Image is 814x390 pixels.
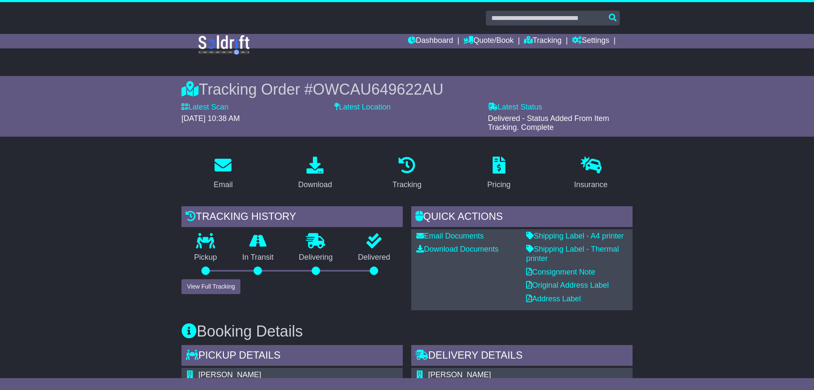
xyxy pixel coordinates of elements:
div: Pricing [487,179,510,191]
span: Delivered - Status Added From Item Tracking. Complete [488,114,609,132]
a: Shipping Label - Thermal printer [526,245,619,263]
a: Tracking [387,154,427,194]
a: Dashboard [408,34,453,48]
label: Latest Scan [181,103,229,112]
a: Insurance [569,154,613,194]
span: [PERSON_NAME] [198,370,261,379]
a: Download Documents [416,245,499,253]
p: Delivered [346,253,403,262]
div: Quick Actions [411,206,633,229]
a: Shipping Label - A4 printer [526,232,624,240]
div: Tracking Order # [181,80,633,98]
div: Pickup Details [181,345,403,368]
a: Address Label [526,295,581,303]
a: Quote/Book [463,34,513,48]
span: [PERSON_NAME] [428,370,491,379]
label: Latest Location [335,103,390,112]
a: Email Documents [416,232,484,240]
button: View Full Tracking [181,279,240,294]
div: Download [298,179,332,191]
p: In Transit [230,253,287,262]
span: [DATE] 10:38 AM [181,114,240,123]
a: Settings [572,34,609,48]
a: Original Address Label [526,281,609,289]
div: Tracking [393,179,421,191]
a: Email [208,154,238,194]
div: Insurance [574,179,608,191]
div: Delivery Details [411,345,633,368]
a: Tracking [524,34,561,48]
div: Tracking history [181,206,403,229]
p: Pickup [181,253,230,262]
a: Pricing [482,154,516,194]
span: OWCAU649622AU [313,81,443,98]
div: Email [214,179,233,191]
a: Download [293,154,337,194]
p: Delivering [286,253,346,262]
label: Latest Status [488,103,542,112]
h3: Booking Details [181,323,633,340]
a: Consignment Note [526,268,595,276]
